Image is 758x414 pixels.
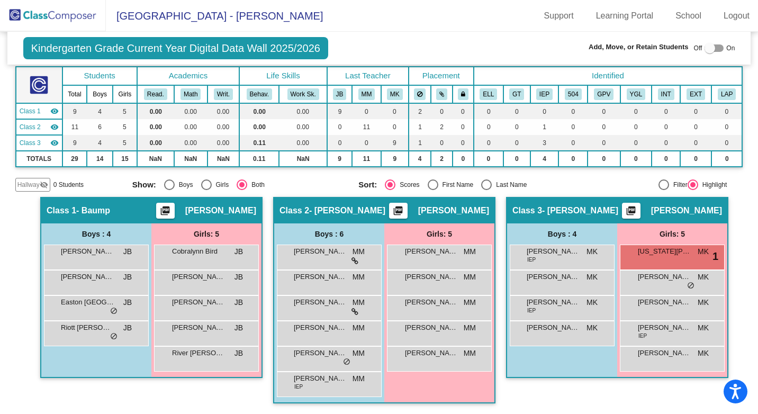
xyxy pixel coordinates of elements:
[687,88,705,100] button: EXT
[409,135,431,151] td: 1
[638,322,691,333] span: [PERSON_NAME]
[507,223,617,245] div: Boys : 4
[527,307,536,314] span: IEP
[712,248,718,264] span: 1
[352,135,381,151] td: 0
[586,297,598,308] span: MK
[627,88,646,100] button: YGL
[418,205,489,216] span: [PERSON_NAME]
[40,181,48,189] mat-icon: visibility_off
[352,119,381,135] td: 11
[594,88,613,100] button: GPV
[50,107,59,115] mat-icon: visibility
[698,348,709,359] span: MK
[711,135,742,151] td: 0
[527,297,580,308] span: [PERSON_NAME]
[392,205,404,220] mat-icon: picture_as_pdf
[61,272,114,282] span: [PERSON_NAME]
[503,103,530,119] td: 0
[464,297,476,308] span: MM
[174,135,207,151] td: 0.00
[588,7,662,24] a: Learning Portal
[16,135,62,151] td: Misty Krohn - Krohn
[87,151,113,167] td: 14
[132,180,156,190] span: Show:
[558,119,588,135] td: 0
[247,88,272,100] button: Behav.
[558,135,588,151] td: 0
[137,151,174,167] td: NaN
[207,151,239,167] td: NaN
[353,322,365,334] span: MM
[687,282,694,290] span: do_not_disturb_alt
[16,103,62,119] td: Jodi Baump - Baump
[185,205,256,216] span: [PERSON_NAME]
[327,103,352,119] td: 9
[431,135,453,151] td: 0
[50,123,59,131] mat-icon: visibility
[327,67,409,85] th: Last Teacher
[156,203,175,219] button: Print Students Details
[62,103,87,119] td: 9
[174,103,207,119] td: 0.00
[588,135,620,151] td: 0
[694,43,702,53] span: Off
[287,88,319,100] button: Work Sk.
[395,180,419,190] div: Scores
[137,119,174,135] td: 0.00
[327,135,352,151] td: 0
[464,272,476,283] span: MM
[137,135,174,151] td: 0.00
[503,119,530,135] td: 0
[711,119,742,135] td: 0
[234,322,243,334] span: JB
[144,88,167,100] button: Read.
[474,135,503,151] td: 0
[530,103,559,119] td: 0
[588,151,620,167] td: 0
[172,272,225,282] span: [PERSON_NAME]
[113,85,137,103] th: Girls
[558,103,588,119] td: 0
[409,67,474,85] th: Placement
[620,119,652,135] td: 0
[159,205,172,220] mat-icon: picture_as_pdf
[698,322,709,334] span: MK
[438,180,474,190] div: First Name
[527,272,580,282] span: [PERSON_NAME]
[327,151,352,167] td: 9
[652,119,680,135] td: 0
[110,307,118,316] span: do_not_disturb_alt
[638,297,691,308] span: [PERSON_NAME]
[23,37,328,59] span: Kindergarten Grade Current Year Digital Data Wall 2025/2026
[588,103,620,119] td: 0
[405,272,458,282] span: [PERSON_NAME]
[212,180,229,190] div: Girls
[512,205,542,216] span: Class 3
[652,151,680,167] td: 0
[106,7,323,24] span: [GEOGRAPHIC_DATA] - [PERSON_NAME]
[680,135,711,151] td: 0
[309,205,385,216] span: - [PERSON_NAME]
[474,103,503,119] td: 0
[711,103,742,119] td: 0
[384,223,494,245] div: Girls: 5
[151,223,261,245] div: Girls: 5
[658,88,674,100] button: INT
[279,135,327,151] td: 0.00
[62,119,87,135] td: 11
[527,256,536,264] span: IEP
[558,85,588,103] th: 504 Plan
[239,67,327,85] th: Life Skills
[174,151,207,167] td: NaN
[409,103,431,119] td: 2
[247,180,265,190] div: Both
[586,272,598,283] span: MK
[474,151,503,167] td: 0
[294,373,347,384] span: [PERSON_NAME]
[431,103,453,119] td: 0
[409,151,431,167] td: 4
[110,332,118,341] span: do_not_disturb_alt
[530,151,559,167] td: 4
[352,151,381,167] td: 11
